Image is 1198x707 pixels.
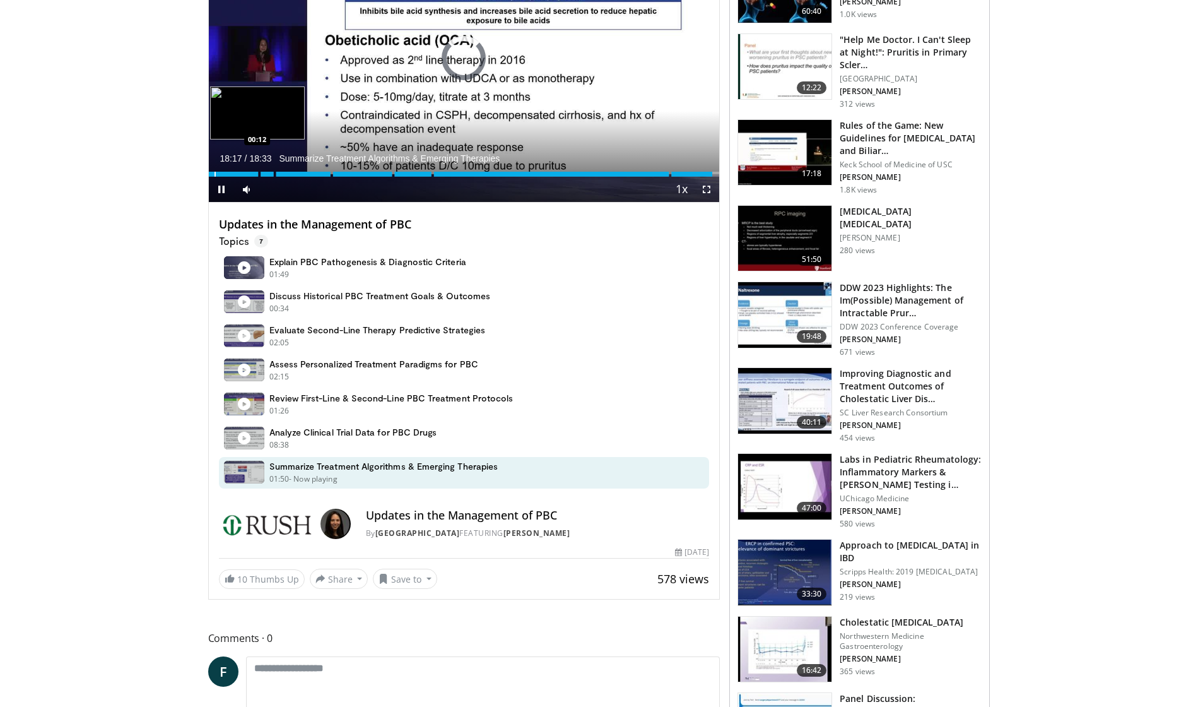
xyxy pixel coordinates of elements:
p: [PERSON_NAME] [840,506,982,516]
h3: Rules of the Game: New Guidelines for [MEDICAL_DATA] and Biliar… [840,119,982,157]
button: Playback Rate [669,177,694,202]
span: 18:17 [220,153,242,163]
img: 50606d05-18dc-4983-8a8d-556f2de8950c.150x105_q85_crop-smart_upscale.jpg [738,368,831,434]
div: Progress Bar [209,172,720,177]
p: 219 views [840,592,875,602]
h4: Review First-Line & Second-Line PBC Treatment Protocols [269,393,514,404]
p: [PERSON_NAME] [840,654,982,664]
h4: Updates in the Management of PBC [219,218,710,232]
img: e2caa20b-e302-4e34-b980-86e7ad8ca885.150x105_q85_crop-smart_upscale.jpg [738,617,831,682]
a: 51:50 [MEDICAL_DATA] [MEDICAL_DATA] [PERSON_NAME] 280 views [737,205,982,272]
h4: Summarize Treatment Algorithms & Emerging Therapies [269,461,498,472]
button: Save to [373,569,437,589]
h3: Approach to [MEDICAL_DATA] in IBD [840,539,982,564]
span: 19:48 [797,330,827,343]
span: 60:40 [797,5,827,18]
a: 17:18 Rules of the Game: New Guidelines for [MEDICAL_DATA] and Biliar… Keck School of Medicine of... [737,119,982,195]
img: dcbef7dd-3829-4ddf-895a-188f6d617ef7.150x105_q85_crop-smart_upscale.jpg [738,120,831,186]
p: UChicago Medicine [840,494,982,504]
span: 7 [254,235,268,247]
a: 47:00 Labs in Pediatric Rheumatology: Inflammatory Markers & [PERSON_NAME] Testing i… UChicago Me... [737,453,982,529]
span: / [245,153,247,163]
p: 280 views [840,246,875,256]
button: Pause [209,177,234,202]
span: 12:22 [797,81,827,94]
span: 10 [237,573,247,585]
h4: Explain PBC Pathogenesis & Diagnostic Criteria [269,256,466,268]
p: 1.0K views [840,9,877,20]
p: 671 views [840,347,875,357]
p: [PERSON_NAME] [840,420,982,431]
p: 00:34 [269,303,290,314]
p: [GEOGRAPHIC_DATA] [840,74,982,84]
a: 40:11 Improving Diagnostic and Treatment Outcomes of Cholestatic Liver Dis… SC Liver Research Con... [737,367,982,443]
p: - Now playing [289,473,338,485]
h4: Assess Personalized Treatment Paradigms for PBC [269,359,478,370]
a: [GEOGRAPHIC_DATA] [375,528,460,538]
span: 18:33 [249,153,271,163]
p: 01:49 [269,269,290,280]
a: [PERSON_NAME] [503,528,570,538]
img: 7cbd5023-5949-4143-bf0b-0bf2a0e58371.150x105_q85_crop-smart_upscale.jpg [738,34,831,100]
h3: Labs in Pediatric Rheumatology: Inflammatory Markers & [PERSON_NAME] Testing i… [840,453,982,491]
p: [PERSON_NAME] [840,86,982,97]
button: Share [310,569,368,589]
img: dffca183-e041-41dd-9f33-91b0b92929a4.150x105_q85_crop-smart_upscale.jpg [738,282,831,348]
a: 10 Thumbs Up [219,569,305,589]
p: [PERSON_NAME] [840,233,982,243]
p: Northwestern Medicine Gastroenterology [840,631,982,651]
p: 02:15 [269,371,290,383]
p: 08:38 [269,439,290,451]
img: Rush University Medical Center [219,509,315,539]
p: 312 views [840,99,875,109]
span: 47:00 [797,502,827,514]
h4: Evaluate Second-Line Therapy Predictive Strategies [269,324,486,336]
p: 580 views [840,519,875,529]
p: [PERSON_NAME] [840,579,982,590]
p: 454 views [840,433,875,443]
a: 33:30 Approach to [MEDICAL_DATA] in IBD Scripps Health: 2019 [MEDICAL_DATA] [PERSON_NAME] 219 views [737,539,982,606]
button: Fullscreen [694,177,719,202]
a: F [208,656,238,687]
h3: [MEDICAL_DATA] [MEDICAL_DATA] [840,205,982,230]
img: Avatar [320,509,351,539]
p: 01:26 [269,405,290,417]
h3: Cholestatic [MEDICAL_DATA] [840,616,982,629]
span: 578 views [657,571,709,586]
a: 19:48 DDW 2023 Highlights: The Im(Possible) Management of Intractable Prur… DDW 2023 Conference C... [737,282,982,357]
span: 51:50 [797,253,827,266]
h4: Analyze Clinical Trial Data for PBC Drugs [269,427,437,438]
a: 12:22 "Help Me Doctor. I Can't Sleep at Night!": Pruritis in Primary Scler… [GEOGRAPHIC_DATA] [PE... [737,33,982,109]
p: 02:05 [269,337,290,348]
p: SC Liver Research Consortium [840,408,982,418]
h3: Improving Diagnostic and Treatment Outcomes of Cholestatic Liver Dis… [840,367,982,405]
p: Keck School of Medicine of USC [840,160,982,170]
p: [PERSON_NAME] [840,172,982,182]
span: Summarize Treatment Algorithms & Emerging Therapies [279,153,500,164]
div: By FEATURING [366,528,709,539]
p: 1.8K views [840,185,877,195]
img: bb21aee7-fb6d-4635-83b0-a874c45227ee.150x105_q85_crop-smart_upscale.jpg [738,540,831,605]
p: Topics [219,235,268,247]
button: Mute [234,177,259,202]
span: 40:11 [797,416,827,429]
span: 16:42 [797,664,827,677]
img: image.jpeg [210,86,305,140]
p: [PERSON_NAME] [840,335,982,345]
span: Comments 0 [208,630,720,646]
h3: "Help Me Doctor. I Can't Sleep at Night!": Pruritis in Primary Scler… [840,33,982,71]
span: 17:18 [797,167,827,180]
img: 877d8c0c-2f40-4d13-a7a2-849a4a37f831.150x105_q85_crop-smart_upscale.jpg [738,454,831,520]
a: 16:42 Cholestatic [MEDICAL_DATA] Northwestern Medicine Gastroenterology [PERSON_NAME] 365 views [737,616,982,683]
img: 5f02b353-f81e-40e5-bc35-c432a737a304.150x105_q85_crop-smart_upscale.jpg [738,206,831,271]
div: [DATE] [675,547,709,558]
h3: DDW 2023 Highlights: The Im(Possible) Management of Intractable Prur… [840,282,982,319]
p: DDW 2023 Conference Coverage [840,322,982,332]
span: 33:30 [797,588,827,600]
h4: Discuss Historical PBC Treatment Goals & Outcomes [269,290,490,302]
p: 365 views [840,667,875,677]
p: 01:50 [269,473,290,485]
h4: Updates in the Management of PBC [366,509,709,523]
p: Scripps Health: 2019 [MEDICAL_DATA] [840,567,982,577]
